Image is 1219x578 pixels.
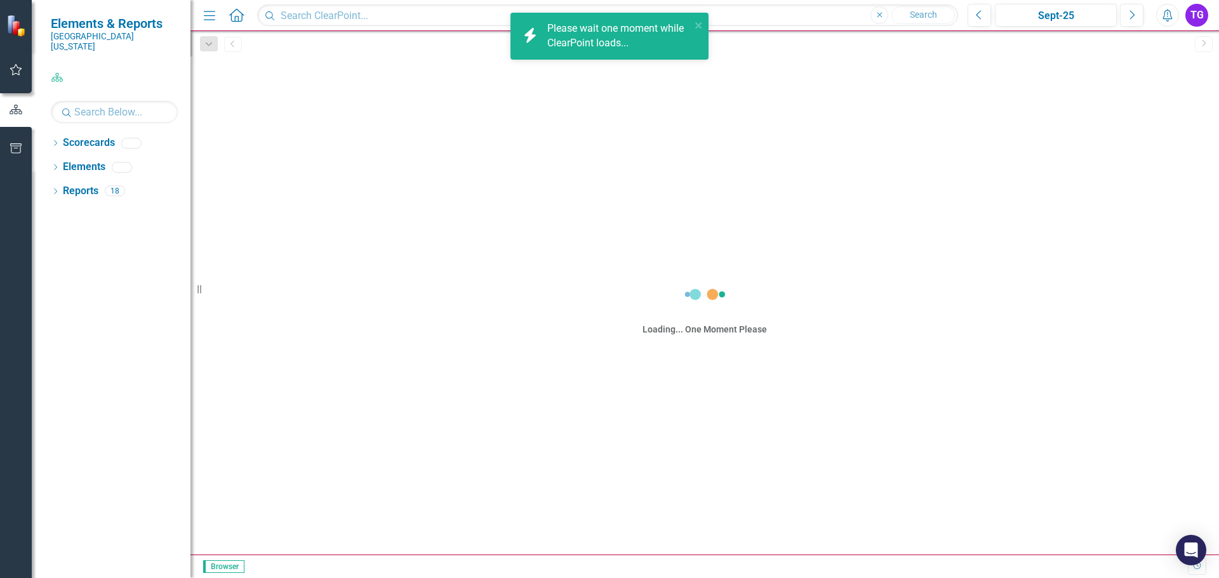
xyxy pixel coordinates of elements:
[257,4,958,27] input: Search ClearPoint...
[995,4,1117,27] button: Sept-25
[547,22,691,51] div: Please wait one moment while ClearPoint loads...
[63,184,98,199] a: Reports
[51,101,178,123] input: Search Below...
[51,31,178,52] small: [GEOGRAPHIC_DATA][US_STATE]
[51,16,178,31] span: Elements & Reports
[643,323,767,336] div: Loading... One Moment Please
[63,160,105,174] a: Elements
[63,136,115,150] a: Scorecards
[910,10,937,20] span: Search
[695,18,703,32] button: close
[203,560,244,573] span: Browser
[1185,4,1208,27] button: TG
[105,186,125,197] div: 18
[999,8,1112,23] div: Sept-25
[6,15,29,37] img: ClearPoint Strategy
[1176,535,1206,565] div: Open Intercom Messenger
[891,6,955,24] button: Search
